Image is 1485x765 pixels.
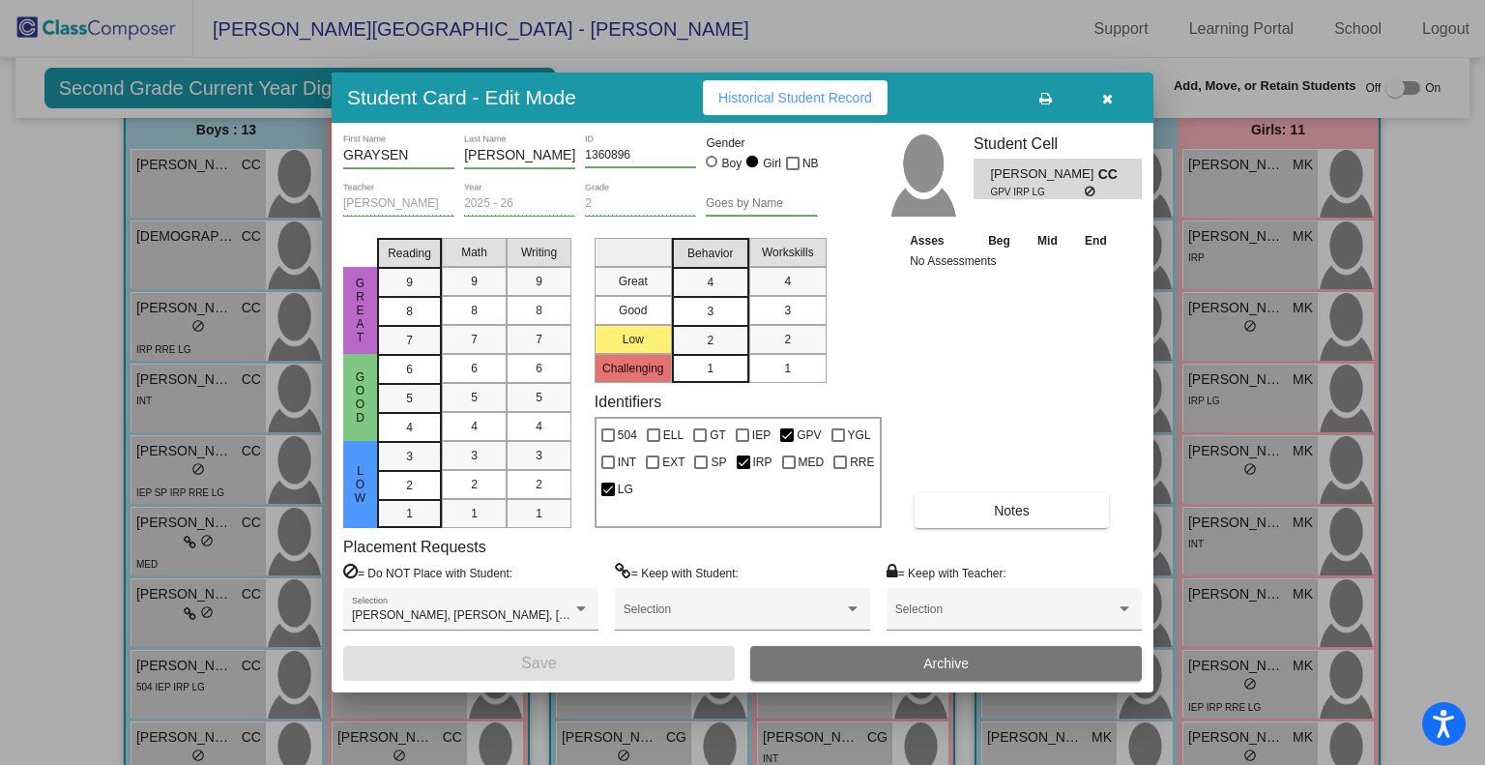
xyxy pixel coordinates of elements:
span: GPV IRP LG [990,185,1084,199]
span: NB [802,152,819,175]
span: 5 [536,389,542,406]
span: SP [711,451,726,474]
td: No Assessments [905,251,1121,271]
span: 4 [406,419,413,436]
button: Historical Student Record [703,80,888,115]
span: Good [352,370,369,425]
span: 3 [707,303,713,320]
span: 7 [406,332,413,349]
input: goes by name [706,197,817,211]
span: 1 [536,505,542,522]
span: 1 [707,360,713,377]
span: GPV [797,424,821,447]
th: Beg [975,230,1025,251]
label: = Keep with Student: [615,563,739,582]
th: End [1071,230,1121,251]
span: Behavior [687,245,733,262]
label: Placement Requests [343,538,486,556]
input: year [464,197,575,211]
span: 4 [784,273,791,290]
span: 3 [536,447,542,464]
span: 3 [471,447,478,464]
span: MED [799,451,825,474]
span: RRE [850,451,874,474]
span: 8 [536,302,542,319]
button: Notes [915,493,1109,528]
span: 8 [471,302,478,319]
div: Boy [721,155,742,172]
span: 1 [471,505,478,522]
h3: Student Card - Edit Mode [347,85,576,109]
span: Notes [994,503,1030,518]
label: Identifiers [595,393,661,411]
input: teacher [343,197,454,211]
span: Workskills [762,244,814,261]
span: 4 [536,418,542,435]
th: Asses [905,230,975,251]
span: 2 [784,331,791,348]
span: 504 [618,424,637,447]
span: 4 [471,418,478,435]
button: Archive [750,646,1142,681]
span: 1 [406,505,413,522]
span: 3 [784,302,791,319]
span: YGL [848,424,871,447]
span: CC [1098,164,1125,185]
span: 2 [707,332,713,349]
span: 4 [707,274,713,291]
span: INT [618,451,636,474]
span: 8 [406,303,413,320]
span: 2 [536,476,542,493]
th: Mid [1024,230,1070,251]
mat-label: Gender [706,134,817,152]
span: IEP [752,424,771,447]
span: 5 [406,390,413,407]
span: LG [618,478,633,501]
span: Archive [923,656,969,671]
input: grade [585,197,696,211]
input: Enter ID [585,149,696,162]
span: Math [461,244,487,261]
span: 6 [471,360,478,377]
span: 2 [406,477,413,494]
span: 3 [406,448,413,465]
span: 1 [784,360,791,377]
span: 9 [471,273,478,290]
span: EXT [662,451,684,474]
span: 7 [536,331,542,348]
span: [PERSON_NAME] [990,164,1097,185]
button: Save [343,646,735,681]
span: Reading [388,245,431,262]
span: 9 [406,274,413,291]
span: Low [352,464,369,505]
span: GT [710,424,726,447]
span: Historical Student Record [718,90,872,105]
label: = Keep with Teacher: [887,563,1006,582]
label: = Do NOT Place with Student: [343,563,512,582]
span: 7 [471,331,478,348]
span: Great [352,277,369,344]
span: 9 [536,273,542,290]
span: IRP [753,451,772,474]
span: Writing [521,244,557,261]
span: 6 [536,360,542,377]
span: Save [521,655,556,671]
span: 6 [406,361,413,378]
div: Girl [762,155,781,172]
h3: Student Cell [974,134,1142,153]
span: ELL [663,424,684,447]
span: 2 [471,476,478,493]
span: 5 [471,389,478,406]
span: [PERSON_NAME], [PERSON_NAME], [PERSON_NAME] [352,608,651,622]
